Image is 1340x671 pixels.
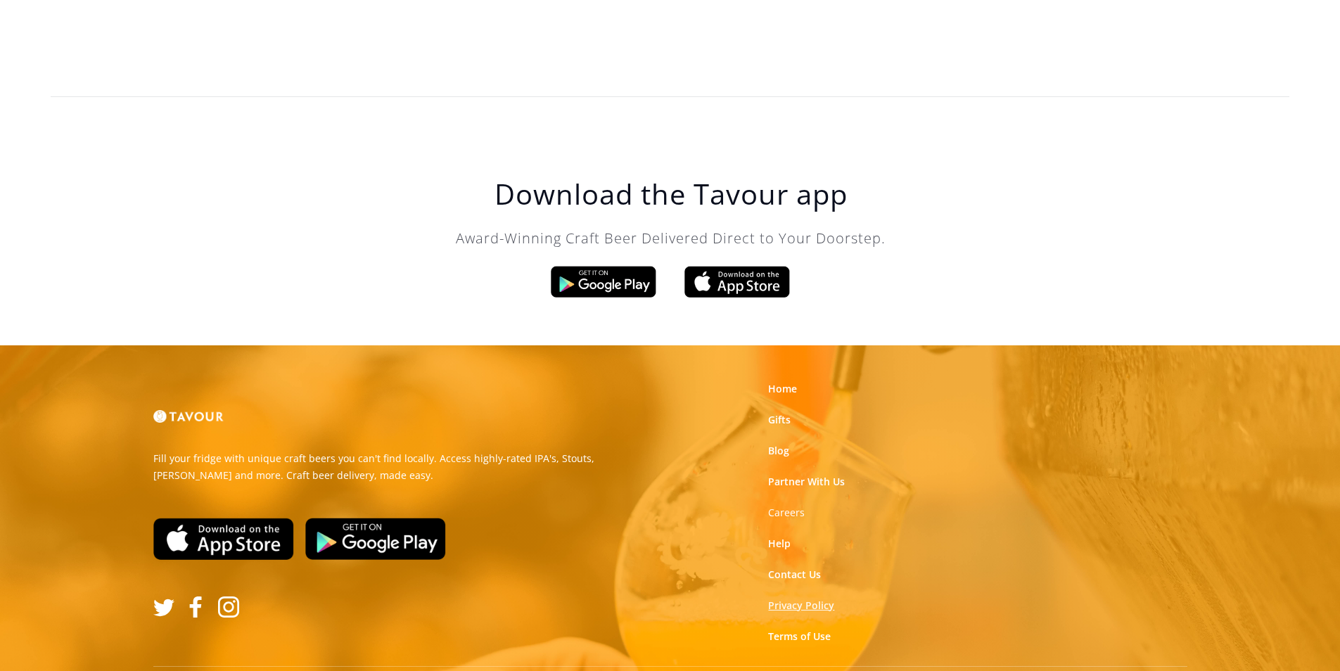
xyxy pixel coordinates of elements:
a: Blog [768,444,789,458]
a: Partner With Us [768,475,845,489]
a: Help [768,537,791,551]
h2: ‍ [35,18,1305,46]
strong: Careers [768,506,805,519]
a: Careers [768,506,805,520]
a: Privacy Policy [768,599,834,613]
a: Home [768,382,797,396]
a: Terms of Use [768,630,831,644]
p: Award-Winning Craft Beer Delivered Direct to Your Doorstep. [390,228,952,249]
a: Contact Us [768,568,821,582]
p: Fill your fridge with unique craft beers you can't find locally. Access highly-rated IPA's, Stout... [153,450,660,484]
h1: Download the Tavour app [390,177,952,211]
a: Gifts [768,413,791,427]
